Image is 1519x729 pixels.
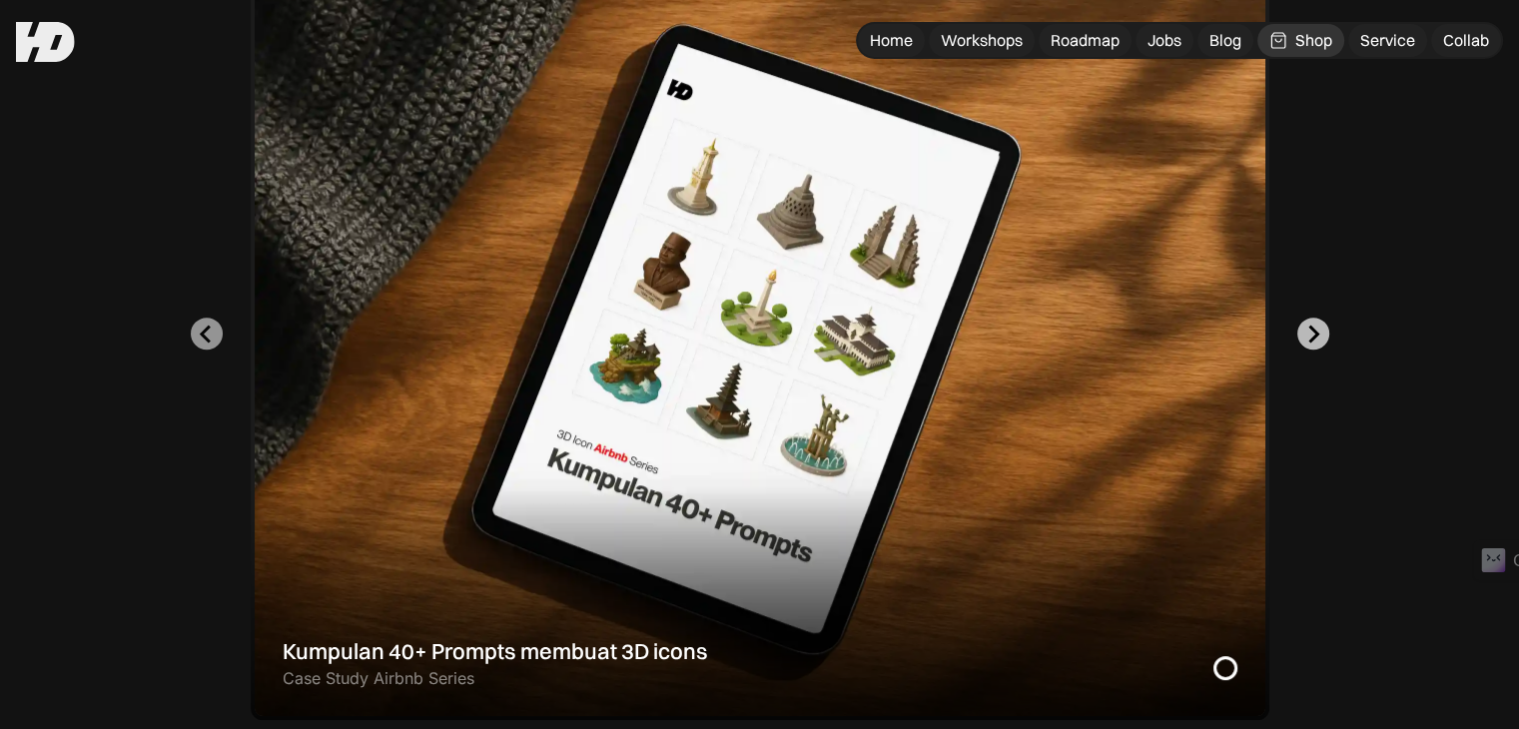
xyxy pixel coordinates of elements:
div: Jobs [1147,30,1181,51]
a: Roadmap [1039,24,1132,57]
a: Blog [1197,24,1253,57]
div: Shop [1295,30,1332,51]
button: Go to first slide [1297,318,1329,350]
div: Workshops [941,30,1023,51]
div: Home [870,30,913,51]
button: Previous slide [191,318,223,350]
a: Jobs [1136,24,1193,57]
a: Service [1348,24,1427,57]
div: Service [1360,30,1415,51]
a: Collab [1431,24,1501,57]
div: Blog [1209,30,1241,51]
div: Roadmap [1051,30,1120,51]
a: Home [858,24,925,57]
div: Collab [1443,30,1489,51]
a: Workshops [929,24,1035,57]
a: Shop [1257,24,1344,57]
